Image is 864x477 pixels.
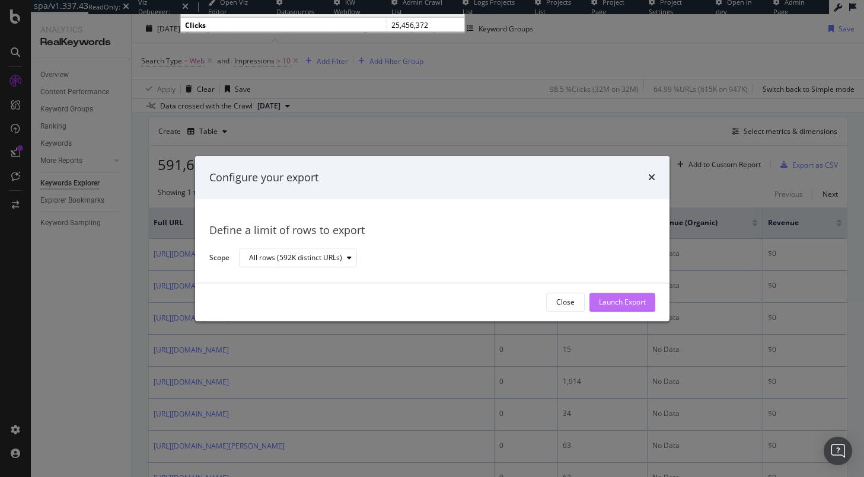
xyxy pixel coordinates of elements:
[589,293,655,312] button: Launch Export
[195,156,669,321] div: modal
[209,170,318,185] div: Configure your export
[556,297,575,308] div: Close
[239,249,357,268] button: All rows (592K distinct URLs)
[599,297,646,308] div: Launch Export
[824,437,852,465] div: Open Intercom Messenger
[209,252,229,265] label: Scope
[648,170,655,185] div: times
[249,255,342,262] div: All rows (592K distinct URLs)
[546,293,585,312] button: Close
[209,223,655,239] div: Define a limit of rows to export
